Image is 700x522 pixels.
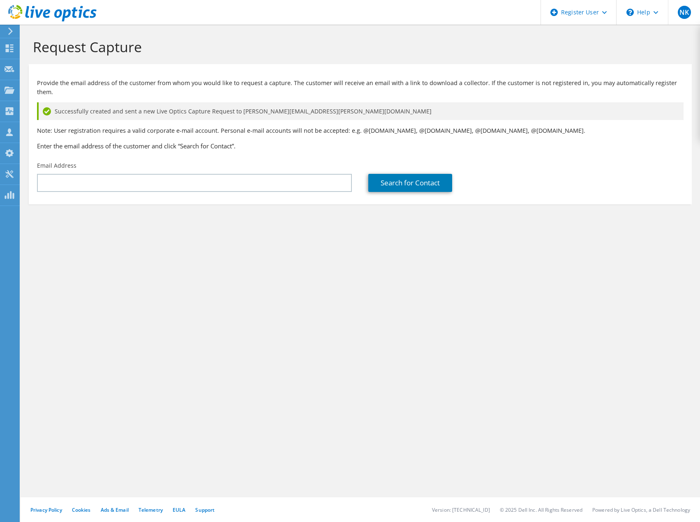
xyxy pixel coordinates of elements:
li: Powered by Live Optics, a Dell Technology [592,506,690,513]
a: Ads & Email [101,506,129,513]
span: NK [678,6,691,19]
p: Provide the email address of the customer from whom you would like to request a capture. The cust... [37,79,684,97]
p: Note: User registration requires a valid corporate e-mail account. Personal e-mail accounts will ... [37,126,684,135]
a: Support [195,506,215,513]
a: EULA [173,506,185,513]
h1: Request Capture [33,38,684,55]
a: Cookies [72,506,91,513]
svg: \n [626,9,634,16]
h3: Enter the email address of the customer and click “Search for Contact”. [37,141,684,150]
a: Telemetry [139,506,163,513]
a: Search for Contact [368,174,452,192]
li: © 2025 Dell Inc. All Rights Reserved [500,506,582,513]
a: Privacy Policy [30,506,62,513]
li: Version: [TECHNICAL_ID] [432,506,490,513]
label: Email Address [37,162,76,170]
span: Successfully created and sent a new Live Optics Capture Request to [PERSON_NAME][EMAIL_ADDRESS][P... [55,107,432,116]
